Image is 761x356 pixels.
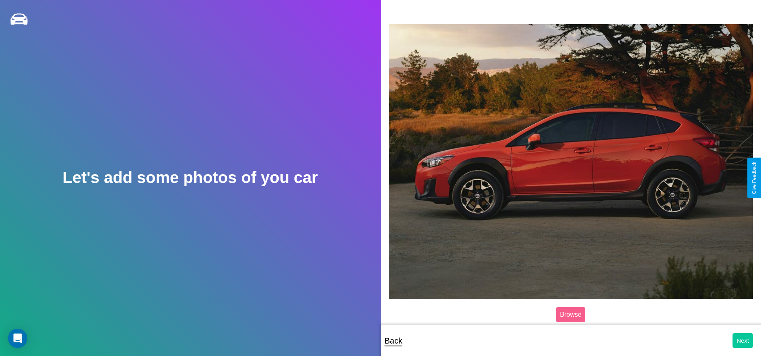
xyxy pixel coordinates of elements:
label: Browse [556,307,585,322]
h2: Let's add some photos of you car [63,169,318,187]
div: Open Intercom Messenger [8,329,27,348]
button: Next [733,333,753,348]
div: Give Feedback [751,162,757,194]
img: posted [389,24,753,299]
p: Back [385,334,402,348]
